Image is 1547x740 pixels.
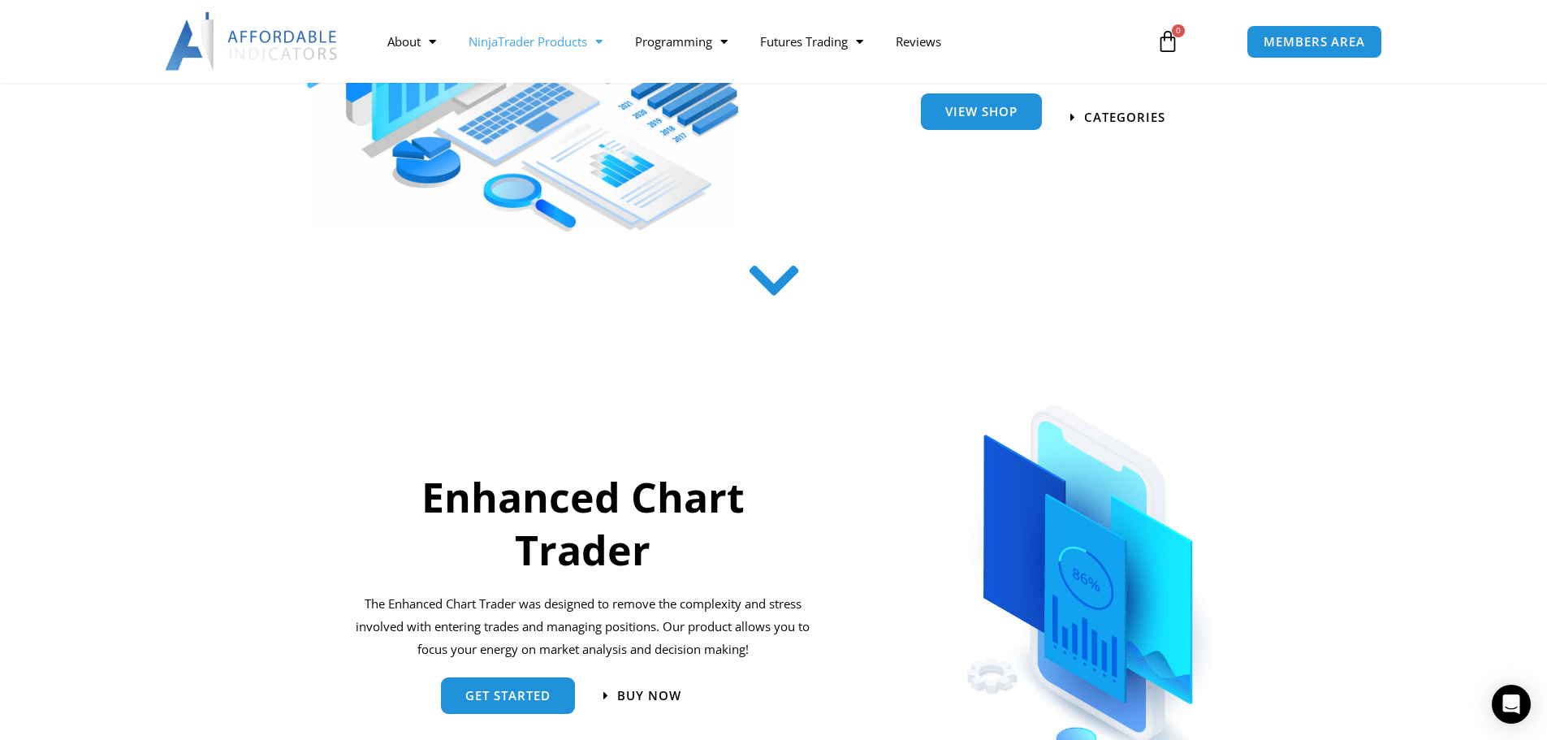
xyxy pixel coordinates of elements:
span: View Shop [945,106,1018,118]
a: View Shop [921,93,1042,130]
a: Reviews [879,23,957,60]
a: 0 [1132,18,1203,65]
p: The Enhanced Chart Trader was designed to remove the complexity and stress involved with entering... [353,593,813,661]
nav: Menu [371,23,1138,60]
a: Programming [619,23,744,60]
span: Buy now [617,690,681,702]
a: Buy now [603,690,681,702]
span: get started [465,690,551,702]
a: MEMBERS AREA [1247,25,1382,58]
span: MEMBERS AREA [1264,36,1365,48]
h2: Enhanced Chart Trader [353,471,813,577]
a: NinjaTrader Products [452,23,619,60]
span: 0 [1172,24,1185,37]
span: categories [1084,111,1165,123]
a: Futures Trading [744,23,879,60]
a: categories [1070,111,1165,123]
div: Open Intercom Messenger [1492,685,1531,724]
img: LogoAI | Affordable Indicators – NinjaTrader [165,12,339,71]
a: About [371,23,452,60]
a: get started [441,677,575,714]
